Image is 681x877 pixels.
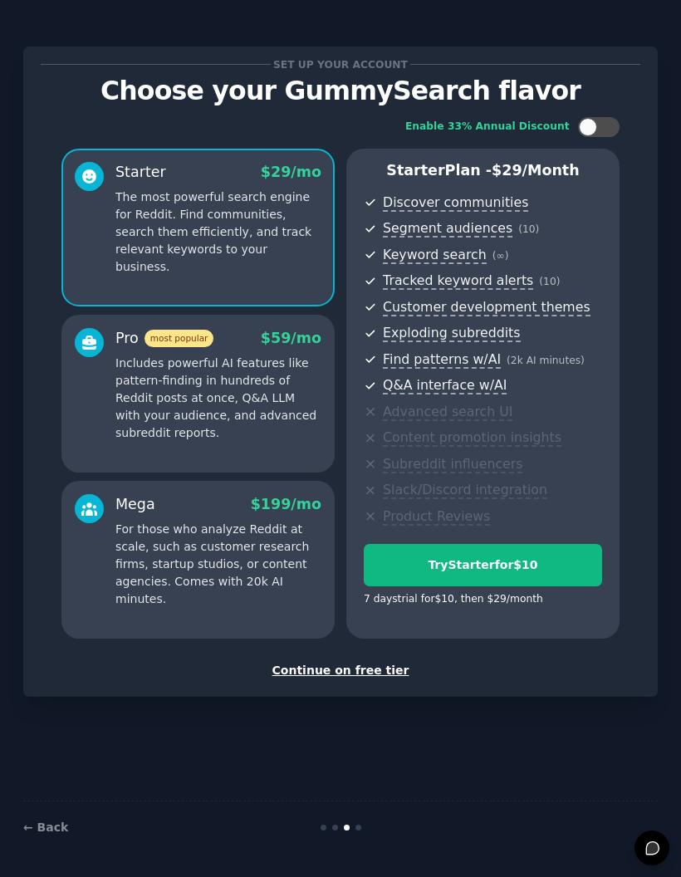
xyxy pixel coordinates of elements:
[115,328,213,349] div: Pro
[383,272,533,290] span: Tracked keyword alerts
[261,164,321,180] span: $ 29 /mo
[383,404,512,421] span: Advanced search UI
[41,76,640,105] p: Choose your GummySearch flavor
[115,189,321,276] p: The most powerful search engine for Reddit. Find communities, search them efficiently, and track ...
[383,377,507,394] span: Q&A interface w/AI
[115,162,166,183] div: Starter
[115,521,321,608] p: For those who analyze Reddit at scale, such as customer research firms, startup studios, or conte...
[383,456,522,473] span: Subreddit influencers
[383,247,487,264] span: Keyword search
[115,494,155,515] div: Mega
[383,194,528,212] span: Discover communities
[261,330,321,346] span: $ 59 /mo
[383,429,561,447] span: Content promotion insights
[364,160,602,181] p: Starter Plan -
[405,120,570,135] div: Enable 33% Annual Discount
[115,355,321,442] p: Includes powerful AI features like pattern-finding in hundreds of Reddit posts at once, Q&A LLM w...
[492,162,580,179] span: $ 29 /month
[492,250,509,262] span: ( ∞ )
[383,299,590,316] span: Customer development themes
[383,220,512,238] span: Segment audiences
[383,351,501,369] span: Find patterns w/AI
[41,662,640,679] div: Continue on free tier
[383,508,490,526] span: Product Reviews
[507,355,585,366] span: ( 2k AI minutes )
[364,592,543,607] div: 7 days trial for $10 , then $ 29 /month
[365,556,601,574] div: Try Starter for $10
[271,56,411,73] span: Set up your account
[383,325,520,342] span: Exploding subreddits
[539,276,560,287] span: ( 10 )
[518,223,539,235] span: ( 10 )
[364,544,602,586] button: TryStarterfor$10
[23,821,68,834] a: ← Back
[251,496,321,512] span: $ 199 /mo
[145,330,214,347] span: most popular
[383,482,547,499] span: Slack/Discord integration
